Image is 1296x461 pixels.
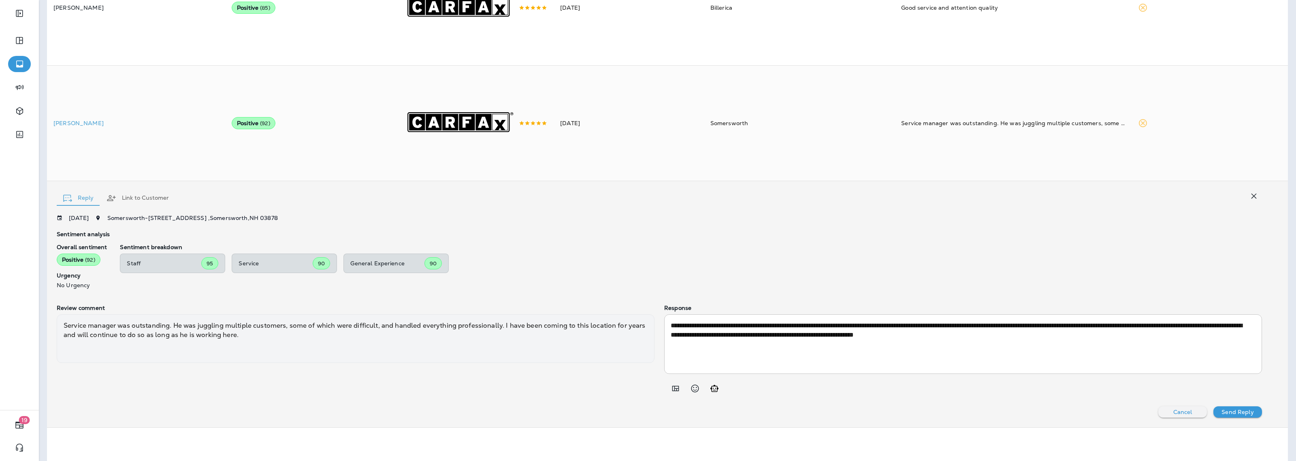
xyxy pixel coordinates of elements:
p: Staff [127,260,201,267]
p: [PERSON_NAME] [53,120,219,126]
div: Click to view Customer Drawer [53,120,219,126]
div: Service manager was outstanding. He was juggling multiple customers, some of which were difficult... [57,314,654,363]
p: Sentiment analysis [57,231,1262,237]
span: Somersworth [710,120,748,127]
p: Cancel [1173,409,1192,415]
div: Service manager was outstanding. He was juggling multiple customers, some of which were difficult... [901,119,1125,127]
button: Cancel [1158,406,1207,418]
span: 90 [318,260,325,267]
p: Response [664,305,1262,311]
p: Service [239,260,313,267]
button: Expand Sidebar [8,5,31,21]
div: Good service and attention quality [901,4,1125,12]
p: Send Reply [1221,409,1253,415]
button: Send Reply [1213,406,1262,418]
span: 19 [19,416,30,424]
button: Reply [57,184,100,213]
p: Urgency [57,272,107,279]
td: [DATE] [554,65,704,181]
span: Billerica [710,4,732,11]
button: Generate AI response [706,380,723,397]
span: 95 [207,260,213,267]
p: [PERSON_NAME] [53,4,219,11]
div: Positive [57,254,100,266]
span: 90 [430,260,437,267]
p: Sentiment breakdown [120,244,1262,250]
button: Add in a premade template [667,380,684,397]
p: Review comment [57,305,654,311]
span: Somersworth - [STREET_ADDRESS] , Somersworth , NH 03878 [107,214,278,222]
span: ( 92 ) [260,120,270,127]
span: ( 92 ) [85,256,95,263]
p: [DATE] [69,215,89,221]
div: Positive [232,117,275,129]
span: ( 85 ) [260,4,270,11]
p: General Experience [350,260,424,267]
button: Link to Customer [100,184,175,213]
p: No Urgency [57,282,107,288]
div: Positive [232,2,275,14]
p: Overall sentiment [57,244,107,250]
button: Select an emoji [687,380,703,397]
button: 19 [8,417,31,433]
